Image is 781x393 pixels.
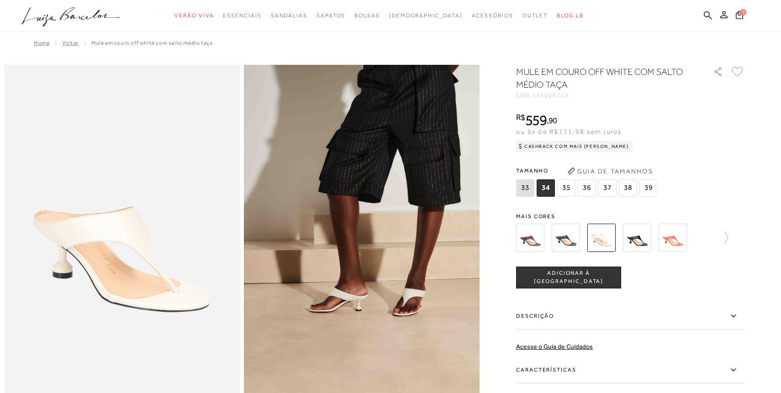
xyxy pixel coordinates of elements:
[516,267,621,288] button: ADICIONAR À [GEOGRAPHIC_DATA]
[516,164,660,178] span: Tamanho
[389,7,463,24] a: noSubCategoriesText
[549,115,557,125] span: 90
[472,12,513,19] span: Acessórios
[623,224,651,252] img: MULE EM COURO PRETO COM SALTO MÉDIO TAÇA
[516,343,593,350] a: Acesse o Guia de Cuidados
[516,214,744,219] span: Mais cores
[552,224,580,252] img: MULE EM COURO CROCO PRETO E SALTO MÉDIO TAÇA
[517,269,621,285] span: ADICIONAR À [GEOGRAPHIC_DATA]
[516,93,699,98] div: CÓD:
[354,7,380,24] a: categoryNavScreenReaderText
[223,12,261,19] span: Essenciais
[639,179,658,197] span: 39
[547,116,557,125] i: ,
[578,179,596,197] span: 36
[598,179,617,197] span: 37
[354,12,380,19] span: Bolsas
[740,9,746,16] span: 0
[174,7,214,24] a: categoryNavScreenReaderText
[317,7,345,24] a: categoryNavScreenReaderText
[533,92,569,99] span: 136000112
[34,40,49,46] a: Home
[619,179,637,197] span: 38
[733,10,746,22] button: 0
[557,179,575,197] span: 35
[557,12,583,19] span: BLOG LB
[522,7,548,24] a: categoryNavScreenReaderText
[62,40,79,46] a: Voltar
[537,179,555,197] span: 34
[516,224,544,252] img: MULE EM COURO CAFÉ COM SALTO MÉDIO TAÇA
[587,224,616,252] img: MULE EM COURO OFF WHITE COM SALTO MÉDIO TAÇA
[557,7,583,24] a: BLOG LB
[516,303,744,330] label: Descrição
[389,12,463,19] span: [DEMOGRAPHIC_DATA]
[472,7,513,24] a: categoryNavScreenReaderText
[516,128,622,135] span: ou 5x de R$111,98 sem juros
[525,112,547,128] span: 559
[516,141,633,152] div: Cashback com Mais [PERSON_NAME]
[223,7,261,24] a: categoryNavScreenReaderText
[174,12,214,19] span: Verão Viva
[271,12,307,19] span: Sandálias
[516,357,744,383] label: Características
[516,113,525,121] i: R$
[659,224,687,252] img: MULE EM COURO ROSA COM SALTO MÉDIO TAÇA
[271,7,307,24] a: categoryNavScreenReaderText
[516,179,534,197] span: 33
[565,164,656,178] button: Guia de Tamanhos
[317,12,345,19] span: Sapatos
[91,40,212,46] span: MULE EM COURO OFF WHITE COM SALTO MÉDIO TAÇA
[522,12,548,19] span: Outlet
[516,65,687,91] h1: MULE EM COURO OFF WHITE COM SALTO MÉDIO TAÇA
